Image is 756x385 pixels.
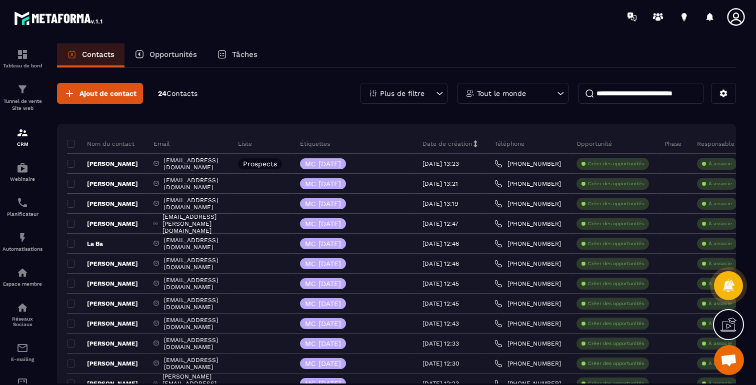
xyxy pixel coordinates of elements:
p: À associe [708,180,732,187]
p: À associe [708,260,732,267]
img: automations [16,232,28,244]
p: [DATE] 12:30 [422,360,459,367]
p: À associe [708,300,732,307]
p: [PERSON_NAME] [67,340,138,348]
img: automations [16,162,28,174]
p: Créer des opportunités [588,240,644,247]
a: [PHONE_NUMBER] [494,200,561,208]
p: [DATE] 12:43 [422,320,459,327]
p: Contacts [82,50,114,59]
p: Responsable [697,140,734,148]
p: Créer des opportunités [588,320,644,327]
a: formationformationTunnel de vente Site web [2,76,42,119]
p: MC [DATE] [305,160,341,167]
p: [PERSON_NAME] [67,180,138,188]
p: À associe [708,160,732,167]
a: automationsautomationsEspace membre [2,259,42,294]
p: [PERSON_NAME] [67,160,138,168]
button: Ajout de contact [57,83,143,104]
p: Créer des opportunités [588,160,644,167]
p: À associe [708,240,732,247]
img: scheduler [16,197,28,209]
p: [PERSON_NAME] [67,360,138,368]
p: Plus de filtre [380,90,424,97]
p: Tunnel de vente Site web [2,98,42,112]
p: [PERSON_NAME] [67,260,138,268]
p: Tout le monde [477,90,526,97]
p: Tâches [232,50,257,59]
img: email [16,342,28,354]
span: Contacts [166,89,197,97]
p: MC [DATE] [305,300,341,307]
p: MC [DATE] [305,240,341,247]
div: Ouvrir le chat [714,345,744,375]
p: MC [DATE] [305,360,341,367]
p: Créer des opportunités [588,220,644,227]
p: Date de création [422,140,472,148]
p: Automatisations [2,246,42,252]
span: Ajout de contact [79,88,136,98]
p: [DATE] 12:33 [422,340,459,347]
img: formation [16,127,28,139]
p: [DATE] 12:45 [422,300,459,307]
img: logo [14,9,104,27]
img: social-network [16,302,28,314]
a: [PHONE_NUMBER] [494,160,561,168]
p: À associe [708,320,732,327]
a: automationsautomationsAutomatisations [2,224,42,259]
a: [PHONE_NUMBER] [494,180,561,188]
p: Phase [664,140,681,148]
p: [PERSON_NAME] [67,220,138,228]
a: [PHONE_NUMBER] [494,340,561,348]
p: 24 [158,89,197,98]
p: La Ba [67,240,103,248]
p: MC [DATE] [305,280,341,287]
p: Créer des opportunités [588,300,644,307]
p: [DATE] 12:47 [422,220,458,227]
p: MC [DATE] [305,180,341,187]
p: À associe [708,340,732,347]
a: [PHONE_NUMBER] [494,320,561,328]
p: [DATE] 12:46 [422,260,459,267]
p: À associe [708,220,732,227]
p: Téléphone [494,140,524,148]
a: [PHONE_NUMBER] [494,240,561,248]
p: Réseaux Sociaux [2,316,42,327]
p: À associe [708,280,732,287]
img: automations [16,267,28,279]
p: Prospects [243,160,277,167]
p: MC [DATE] [305,340,341,347]
p: [PERSON_NAME] [67,200,138,208]
p: MC [DATE] [305,320,341,327]
p: À associe [708,200,732,207]
p: Créer des opportunités [588,360,644,367]
p: MC [DATE] [305,260,341,267]
p: Créer des opportunités [588,260,644,267]
a: formationformationCRM [2,119,42,154]
p: Email [153,140,170,148]
p: Webinaire [2,176,42,182]
p: Planificateur [2,211,42,217]
a: [PHONE_NUMBER] [494,260,561,268]
p: Espace membre [2,281,42,287]
p: À associe [708,360,732,367]
p: Nom du contact [67,140,134,148]
p: [PERSON_NAME] [67,320,138,328]
a: formationformationTableau de bord [2,41,42,76]
img: formation [16,83,28,95]
p: [DATE] 12:45 [422,280,459,287]
p: [DATE] 13:21 [422,180,458,187]
a: social-networksocial-networkRéseaux Sociaux [2,294,42,335]
a: [PHONE_NUMBER] [494,280,561,288]
a: schedulerschedulerPlanificateur [2,189,42,224]
p: MC [DATE] [305,200,341,207]
p: E-mailing [2,357,42,362]
p: Liste [238,140,252,148]
p: Créer des opportunités [588,340,644,347]
p: MC [DATE] [305,220,341,227]
a: [PHONE_NUMBER] [494,300,561,308]
img: formation [16,48,28,60]
a: [PHONE_NUMBER] [494,220,561,228]
a: emailemailE-mailing [2,335,42,370]
a: Contacts [57,43,124,67]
